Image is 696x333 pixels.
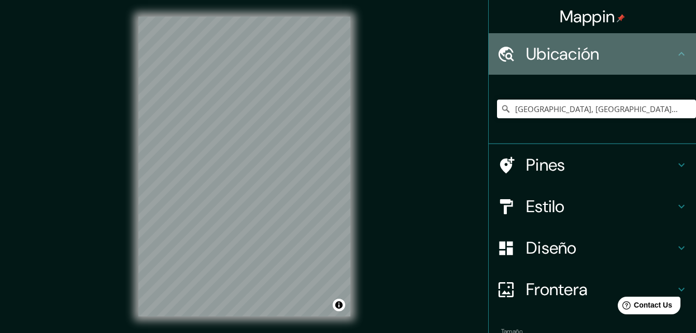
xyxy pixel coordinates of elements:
iframe: Help widget launcher [604,293,685,322]
h4: Pines [526,155,675,175]
h4: Frontera [526,279,675,300]
h4: Estilo [526,196,675,217]
button: Alternar atribución [333,299,345,311]
div: Ubicación [489,33,696,75]
div: Estilo [489,186,696,227]
h4: Ubicación [526,44,675,64]
canvas: Mapa [138,17,350,316]
input: Elige tu ciudad o área [497,100,696,118]
div: Frontera [489,269,696,310]
img: pin-icon.png [617,14,625,22]
div: Pines [489,144,696,186]
font: Mappin [560,6,615,27]
h4: Diseño [526,238,675,258]
div: Diseño [489,227,696,269]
